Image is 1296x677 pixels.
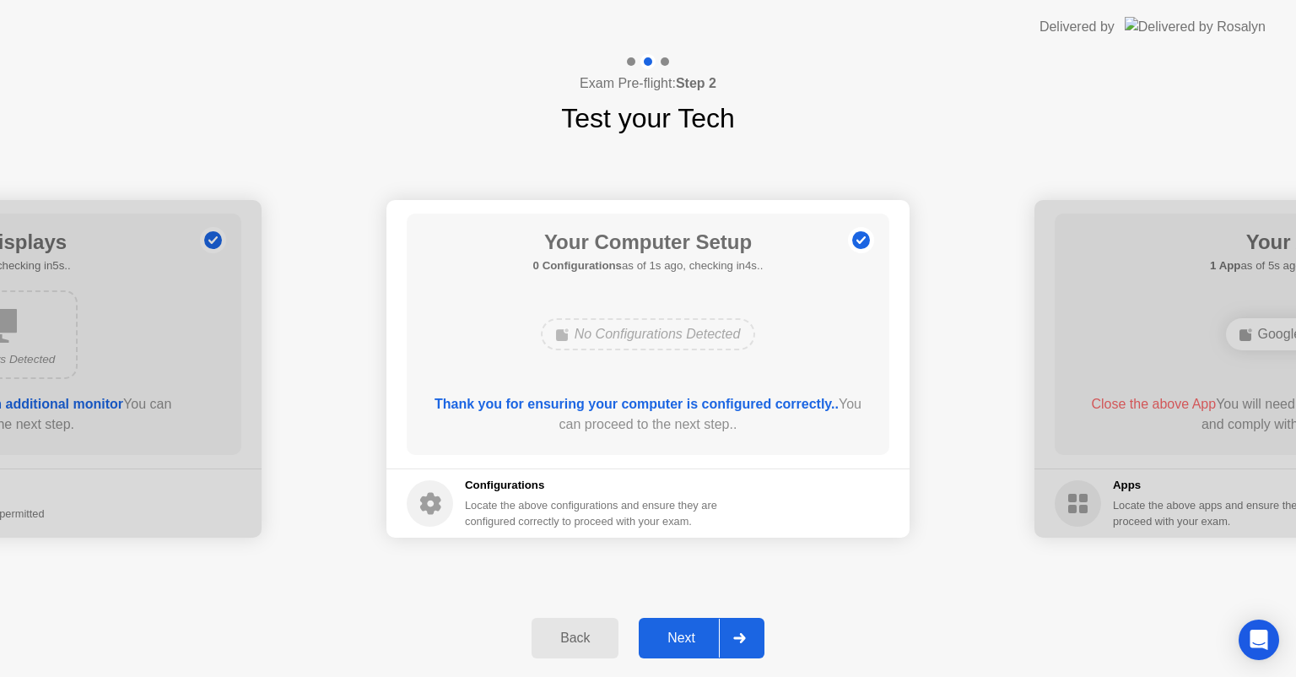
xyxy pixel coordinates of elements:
div: Open Intercom Messenger [1239,620,1279,660]
img: Delivered by Rosalyn [1125,17,1266,36]
h5: Configurations [465,477,721,494]
div: Back [537,631,613,646]
div: You can proceed to the next step.. [431,394,866,435]
b: Step 2 [676,76,716,90]
button: Back [532,618,618,658]
div: Locate the above configurations and ensure they are configured correctly to proceed with your exam. [465,497,721,529]
div: Delivered by [1039,17,1115,37]
b: 0 Configurations [533,259,622,272]
button: Next [639,618,764,658]
h5: as of 1s ago, checking in4s.. [533,257,764,274]
div: Next [644,631,719,646]
h4: Exam Pre-flight: [580,73,716,94]
div: No Configurations Detected [541,318,756,350]
h1: Test your Tech [561,98,735,138]
b: Thank you for ensuring your computer is configured correctly.. [435,397,839,411]
h1: Your Computer Setup [533,227,764,257]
